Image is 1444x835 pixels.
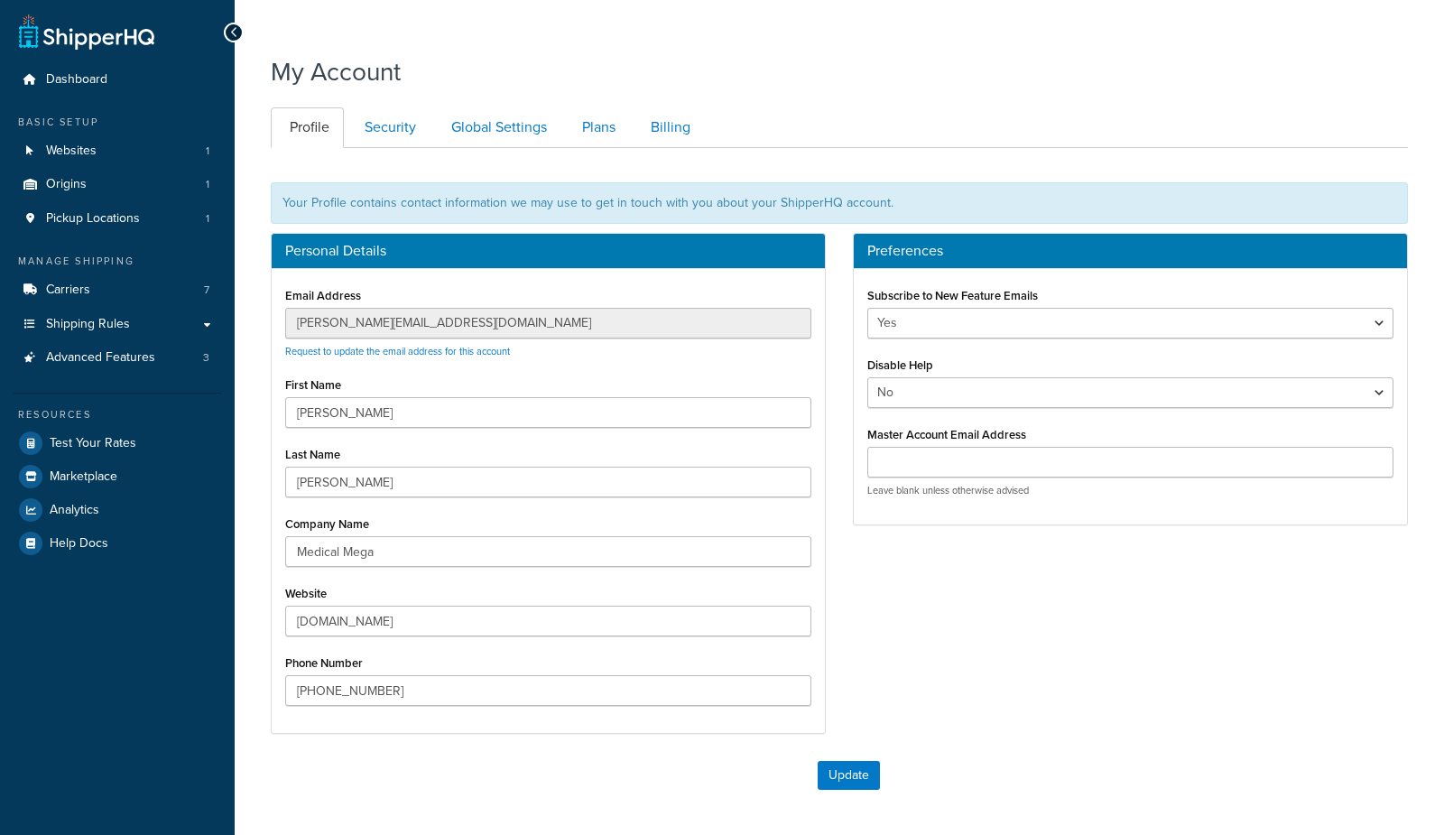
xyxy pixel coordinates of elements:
[46,283,90,298] span: Carriers
[285,289,361,302] label: Email Address
[14,274,221,307] li: Carriers
[818,761,880,790] button: Update
[285,243,811,259] h3: Personal Details
[14,494,221,526] a: Analytics
[563,107,630,148] a: Plans
[14,407,221,422] div: Resources
[206,144,209,159] span: 1
[50,469,117,485] span: Marketplace
[14,254,221,269] div: Manage Shipping
[14,202,221,236] li: Pickup Locations
[19,14,154,50] a: ShipperHQ Home
[285,587,327,600] label: Website
[867,358,933,372] label: Disable Help
[14,341,221,375] a: Advanced Features 3
[14,168,221,201] a: Origins 1
[14,460,221,493] a: Marketplace
[867,484,1393,497] p: Leave blank unless otherwise advised
[285,448,340,461] label: Last Name
[50,536,108,552] span: Help Docs
[14,274,221,307] a: Carriers 7
[867,428,1026,441] label: Master Account Email Address
[46,177,87,192] span: Origins
[14,308,221,341] a: Shipping Rules
[14,527,221,560] a: Help Docs
[206,211,209,227] span: 1
[285,656,363,670] label: Phone Number
[206,177,209,192] span: 1
[867,243,1393,259] h3: Preferences
[271,54,401,89] h1: My Account
[46,211,140,227] span: Pickup Locations
[14,341,221,375] li: Advanced Features
[285,378,341,392] label: First Name
[46,350,155,366] span: Advanced Features
[632,107,705,148] a: Billing
[14,115,221,130] div: Basic Setup
[203,350,209,366] span: 3
[204,283,209,298] span: 7
[346,107,430,148] a: Security
[14,135,221,168] a: Websites 1
[14,168,221,201] li: Origins
[432,107,561,148] a: Global Settings
[271,107,344,148] a: Profile
[46,144,97,159] span: Websites
[50,503,99,518] span: Analytics
[14,427,221,459] a: Test Your Rates
[14,63,221,97] a: Dashboard
[14,202,221,236] a: Pickup Locations 1
[46,317,130,332] span: Shipping Rules
[867,289,1038,302] label: Subscribe to New Feature Emails
[50,436,136,451] span: Test Your Rates
[14,135,221,168] li: Websites
[46,72,107,88] span: Dashboard
[285,344,510,358] a: Request to update the email address for this account
[271,182,1408,224] div: Your Profile contains contact information we may use to get in touch with you about your ShipperH...
[285,517,369,531] label: Company Name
